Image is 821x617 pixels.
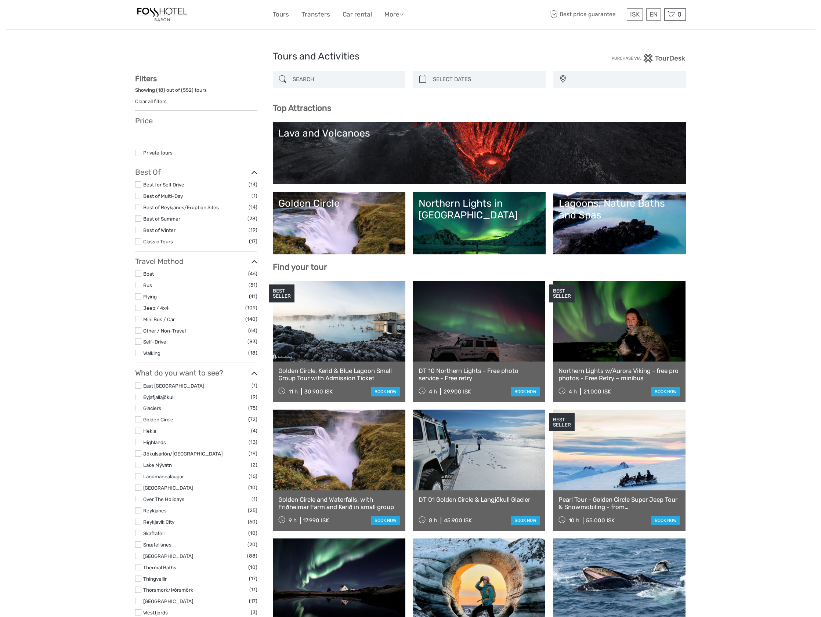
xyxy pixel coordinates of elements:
[248,506,257,515] span: (25)
[278,197,400,249] a: Golden Circle
[269,284,294,303] div: BEST SELLER
[143,428,156,434] a: Hekla
[143,328,186,334] a: Other / Non-Travel
[135,369,257,377] h3: What do you want to see?
[630,11,640,18] span: ISK
[143,316,175,322] a: Mini Bus / Car
[143,576,167,582] a: Thingvellir
[143,339,166,345] a: Self-Drive
[135,87,257,98] div: Showing ( ) out of ( ) tours
[143,239,173,244] a: Classic Tours
[143,565,176,570] a: Thermal Baths
[273,262,327,272] b: Find your tour
[273,51,548,62] h1: Tours and Activities
[249,472,257,480] span: (16)
[249,597,257,605] span: (17)
[419,496,540,503] a: DT 01 Golden Circle & Langjökull Glacier
[278,127,680,179] a: Lava and Volcanoes
[248,269,257,278] span: (46)
[143,417,173,422] a: Golden Circle
[143,405,161,411] a: Glaciers
[419,367,540,382] a: DT 10 Northern Lights - Free photo service - Free retry
[143,216,180,222] a: Best of Summer
[371,387,400,396] a: book now
[304,388,333,395] div: 30.900 ISK
[143,462,172,468] a: Lake Mývatn
[143,496,184,502] a: Over The Holidays
[143,439,166,445] a: Highlands
[371,516,400,525] a: book now
[248,483,257,492] span: (10)
[278,367,400,382] a: Golden Circle, Kerid & Blue Lagoon Small Group Tour with Admission Ticket
[248,404,257,412] span: (75)
[158,87,163,94] label: 18
[429,517,437,524] span: 8 h
[558,367,680,382] a: Northern Lights w/Aurora Viking - free pro photos - Free Retry – minibus
[303,517,329,524] div: 17.990 ISK
[135,74,157,83] strong: Filters
[143,150,173,156] a: Private tours
[549,284,575,303] div: BEST SELLER
[143,294,157,300] a: Flying
[143,473,184,479] a: Landmannalaugar
[429,388,437,395] span: 4 h
[559,197,680,249] a: Lagoons, Nature Baths and Spas
[248,529,257,537] span: (10)
[249,449,257,458] span: (19)
[548,8,625,21] span: Best price guarantee
[143,394,174,400] a: Eyjafjallajökull
[247,214,257,223] span: (28)
[249,203,257,211] span: (14)
[143,451,223,457] a: Jökulsárlón/[GEOGRAPHIC_DATA]
[249,438,257,446] span: (13)
[251,393,257,401] span: (9)
[248,349,257,357] span: (18)
[249,574,257,583] span: (17)
[252,495,257,503] span: (1)
[569,517,579,524] span: 10 h
[249,237,257,246] span: (17)
[135,98,167,104] a: Clear all filters
[247,552,257,560] span: (88)
[135,116,257,125] h3: Price
[278,197,400,209] div: Golden Circle
[143,553,193,559] a: [GEOGRAPHIC_DATA]
[247,540,257,549] span: (20)
[143,182,184,188] a: Best for Self Drive
[143,350,160,356] a: Walking
[251,608,257,617] span: (3)
[511,387,540,396] a: book now
[143,598,193,604] a: [GEOGRAPHIC_DATA]
[143,204,219,210] a: Best of Reykjanes/Eruption Sites
[511,516,540,525] a: book now
[143,227,176,233] a: Best of Winter
[289,388,298,395] span: 11 h
[444,517,472,524] div: 45.900 ISK
[651,387,680,396] a: book now
[143,530,164,536] a: Skaftafell
[251,461,257,469] span: (2)
[135,6,189,23] img: 1355-f22f4eb0-fb05-4a92-9bea-b034c25151e6_logo_small.jpg
[143,305,169,311] a: Jeep / 4x4
[559,197,680,221] div: Lagoons, Nature Baths and Spas
[249,281,257,289] span: (51)
[343,9,372,20] a: Car rental
[183,87,192,94] label: 552
[273,103,331,113] b: Top Attractions
[278,127,680,139] div: Lava and Volcanoes
[444,388,471,395] div: 29.900 ISK
[143,383,204,389] a: East [GEOGRAPHIC_DATA]
[419,197,540,221] div: Northern Lights in [GEOGRAPHIC_DATA]
[430,73,542,86] input: SELECT DATES
[245,315,257,323] span: (140)
[289,517,297,524] span: 9 h
[143,282,152,288] a: Bus
[583,388,611,395] div: 21.000 ISK
[419,197,540,249] a: Northern Lights in [GEOGRAPHIC_DATA]
[384,9,404,20] a: More
[135,168,257,177] h3: Best Of
[143,485,193,491] a: [GEOGRAPHIC_DATA]
[586,517,615,524] div: 55.000 ISK
[248,326,257,335] span: (64)
[247,337,257,346] span: (83)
